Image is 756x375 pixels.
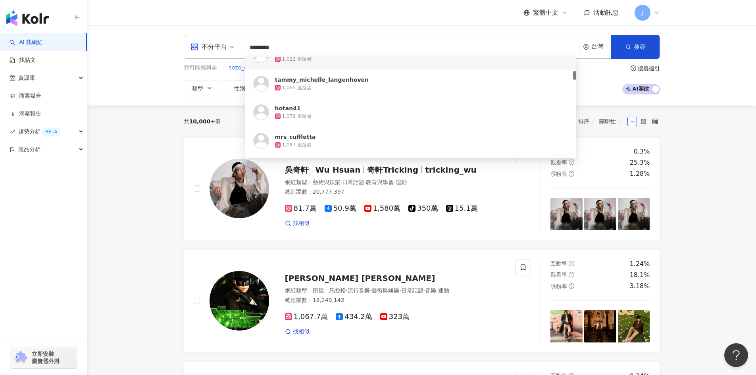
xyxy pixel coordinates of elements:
[425,287,436,294] span: 音樂
[253,76,269,92] img: KOL Avatar
[184,137,660,240] a: KOL Avatar吳奇軒Wu Hsuan奇軒Trickingtricking_wu網紅類型：藝術與娛樂·日常話題·教育與學習·運動總追蹤數：20,777,39781.7萬50.9萬1,580萬...
[184,118,221,125] div: 共 筆
[578,115,627,128] div: 排序：
[234,85,245,92] span: 性別
[184,80,221,96] button: 類型
[293,219,310,227] span: 找相似
[285,204,317,213] span: 81.7萬
[550,283,567,289] span: 漲粉率
[364,204,401,213] span: 1,580萬
[634,44,645,50] span: 搜尋
[569,261,574,266] span: question-circle
[550,159,567,165] span: 觀看率
[184,250,660,352] a: KOL Avatar[PERSON_NAME] [PERSON_NAME]網紅類型：田徑、馬拉松·流行音樂·藝術與娛樂·日常話題·音樂·運動總追蹤數：18,249,1421,067.7萬434....
[569,160,574,165] span: question-circle
[253,104,269,120] img: KOL Avatar
[293,328,310,336] span: 找相似
[282,113,312,120] div: 1,079 追蹤者
[396,179,407,185] span: 運動
[340,179,342,185] span: ·
[275,104,301,112] div: hotan41
[184,64,223,72] span: 您可能感興趣：
[584,198,616,230] img: post-image
[631,65,636,71] span: question-circle
[438,287,449,294] span: 運動
[210,159,269,218] img: KOL Avatar
[366,179,394,185] span: 教育與學習
[315,165,361,175] span: Wu Hsuan
[550,260,567,267] span: 互動率
[313,287,346,294] span: 田徑、馬拉松
[210,271,269,331] img: KOL Avatar
[285,313,328,321] span: 1,067.7萬
[285,219,310,227] a: 找相似
[10,129,15,135] span: rise
[611,35,660,59] button: 搜尋
[630,271,650,279] div: 18.1%
[348,287,370,294] span: 流行音樂
[275,133,316,141] div: mrs_cuffletta
[226,80,263,96] button: 性別
[285,188,506,196] div: 總追蹤數 ： 20,777,397
[436,287,438,294] span: ·
[569,272,574,277] span: question-circle
[370,287,371,294] span: ·
[285,165,309,175] span: 吳奇軒
[313,179,340,185] span: 藝術與娛樂
[32,350,60,365] span: 立即安裝 瀏覽器外掛
[618,310,650,342] img: post-image
[584,310,616,342] img: post-image
[591,43,611,50] div: 台灣
[10,92,41,100] a: 商案媒合
[282,142,312,148] div: 1,087 追蹤者
[282,85,312,91] div: 1,065 追蹤者
[367,165,418,175] span: 奇軒Tricking
[336,313,372,321] span: 434.2萬
[342,179,364,185] span: 日常話題
[550,198,583,230] img: post-image
[192,85,203,92] span: 類型
[10,347,77,368] a: chrome extension立即安裝 瀏覽器外掛
[638,65,660,71] div: 搜尋指引
[10,38,43,46] a: searchAI 找網紅
[634,147,650,156] div: 0.3%
[399,287,401,294] span: ·
[425,165,477,175] span: tricking_wu
[229,63,262,72] button: sozo_donna
[724,343,748,367] iframe: Help Scout Beacon - Open
[394,179,395,185] span: ·
[10,110,41,118] a: 洞察報告
[630,158,650,167] div: 25.3%
[285,179,506,187] div: 網紅類型 ：
[189,118,215,125] span: 10,000+
[6,10,49,26] img: logo
[583,44,589,50] span: environment
[18,69,35,87] span: 資源庫
[446,204,478,213] span: 15.1萬
[618,198,650,230] img: post-image
[285,296,506,304] div: 總追蹤數 ： 18,249,142
[190,43,198,51] span: appstore
[408,204,438,213] span: 350萬
[282,56,312,63] div: 1,022 追蹤者
[253,133,269,149] img: KOL Avatar
[630,260,650,268] div: 1.24%
[371,287,399,294] span: 藝術與娛樂
[569,171,574,177] span: question-circle
[641,8,643,17] span: J
[285,273,435,283] span: [PERSON_NAME] [PERSON_NAME]
[42,128,60,136] div: BETA
[346,287,348,294] span: ·
[630,282,650,290] div: 3.18%
[325,204,356,213] span: 50.9萬
[285,287,506,295] div: 網紅類型 ：
[364,179,366,185] span: ·
[550,171,567,177] span: 漲粉率
[533,8,558,17] span: 繁體中文
[423,287,425,294] span: ·
[380,313,410,321] span: 323萬
[550,271,567,278] span: 觀看率
[10,56,36,64] a: 找貼文
[18,123,60,140] span: 趨勢分析
[18,140,40,158] span: 競品分析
